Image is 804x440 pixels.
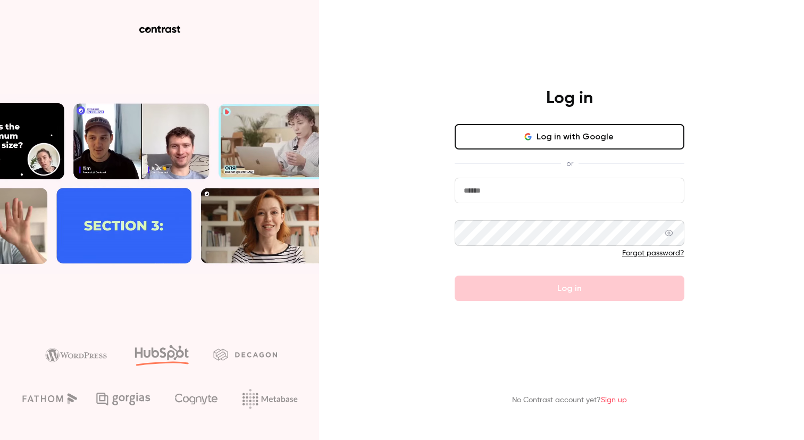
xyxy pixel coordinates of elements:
h4: Log in [546,88,593,109]
span: or [561,158,579,169]
a: Sign up [601,396,627,404]
button: Log in with Google [455,124,684,150]
a: Forgot password? [622,250,684,257]
p: No Contrast account yet? [512,395,627,406]
img: decagon [213,348,277,360]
